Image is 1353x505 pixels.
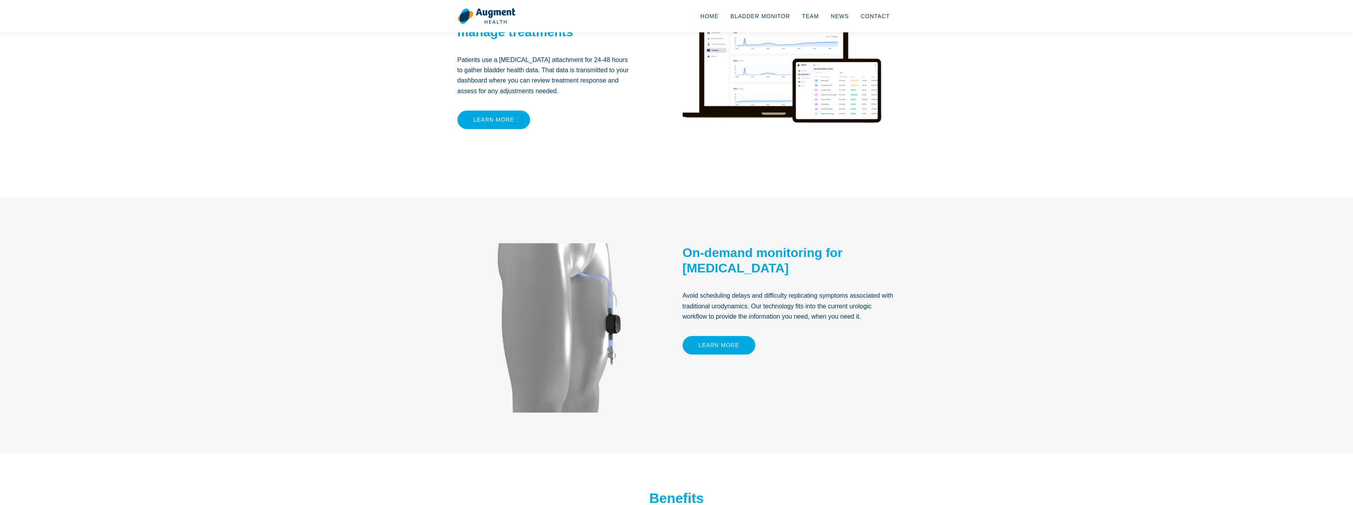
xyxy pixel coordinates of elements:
h2: On-demand monitoring for [MEDICAL_DATA] [683,245,896,276]
p: Patients use a [MEDICAL_DATA] attachment for 24-48 hours to gather bladder health data. That data... [457,55,633,97]
a: Bladder Monitor [724,3,796,29]
a: Contact [855,3,896,29]
a: Home [694,3,724,29]
p: Avoid scheduling delays and difficulty replicating symptoms associated with traditional urodynami... [683,291,896,322]
a: Team [796,3,825,29]
a: Learn More [683,336,756,355]
a: News [825,3,855,29]
img: logo [457,8,516,24]
a: Learn more [457,111,531,129]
